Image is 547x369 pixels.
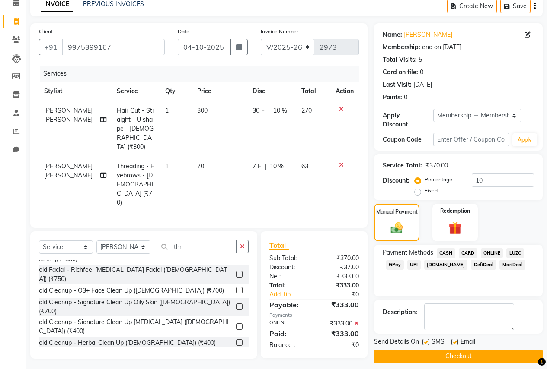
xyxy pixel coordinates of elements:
input: Search by Name/Mobile/Email/Code [62,39,165,55]
div: old Cleanup - Signature Clean Up [MEDICAL_DATA] ([DEMOGRAPHIC_DATA]) (₹400) [39,318,233,336]
label: Percentage [425,176,452,183]
div: Coupon Code [383,135,433,144]
div: ₹333.00 [314,281,365,290]
div: old Cleanup - Signature Clean Up Oily Skin ([DEMOGRAPHIC_DATA]) (₹700) [39,298,233,316]
label: Invoice Number [261,28,298,35]
span: CARD [459,248,477,258]
span: 10 % [270,162,284,171]
span: [PERSON_NAME] [PERSON_NAME] [44,107,93,123]
div: Total: [263,281,314,290]
div: Net: [263,272,314,281]
label: Fixed [425,187,438,195]
div: Points: [383,93,402,102]
div: Apply Discount [383,111,433,129]
div: ₹333.00 [314,300,365,310]
th: Service [112,82,160,101]
th: Action [330,82,359,101]
th: Qty [160,82,192,101]
span: | [268,106,270,115]
span: UPI [407,260,421,270]
span: MariDeal [499,260,525,270]
label: Client [39,28,53,35]
label: Redemption [440,207,470,215]
div: Discount: [263,263,314,272]
img: _gift.svg [445,220,466,236]
div: Paid: [263,328,314,339]
div: ₹37.00 [314,263,365,272]
span: 1 [165,107,169,114]
span: CASH [437,248,455,258]
span: Total [269,241,289,250]
div: Payments [269,312,359,319]
img: _cash.svg [387,221,407,235]
div: Description: [383,308,417,317]
div: ₹0 [323,290,365,299]
div: ₹370.00 [425,161,448,170]
div: Card on file: [383,68,418,77]
span: DefiDeal [471,260,496,270]
span: Send Details On [374,337,419,348]
span: [PERSON_NAME] [PERSON_NAME] [44,162,93,179]
a: [PERSON_NAME] [404,30,452,39]
a: Add Tip [263,290,323,299]
label: Manual Payment [376,208,418,216]
span: 10 % [273,106,287,115]
th: Stylist [39,82,112,101]
span: Email [461,337,475,348]
span: Payment Methods [383,248,433,257]
span: 270 [301,107,312,114]
div: Services [40,66,365,82]
div: Payable: [263,300,314,310]
span: 1 [165,162,169,170]
th: Price [192,82,248,101]
div: Discount: [383,176,409,185]
div: Last Visit: [383,80,412,89]
span: ONLINE [481,248,503,258]
span: | [265,162,266,171]
button: +91 [39,39,63,55]
span: SMS [432,337,445,348]
span: 30 F [253,106,265,115]
div: ₹333.00 [314,272,365,281]
input: Enter Offer / Coupon Code [433,133,509,146]
label: Date [178,28,189,35]
span: 63 [301,162,308,170]
div: [DATE] [413,80,432,89]
th: Total [296,82,330,101]
div: ₹333.00 [314,328,365,339]
div: ₹370.00 [314,254,365,263]
span: LUZO [506,248,524,258]
input: Search or Scan [157,240,237,253]
th: Disc [247,82,296,101]
span: 70 [197,162,204,170]
div: old Cleanup - Herbal Clean Up ([DEMOGRAPHIC_DATA]) (₹400) [39,338,216,347]
div: Name: [383,30,402,39]
span: GPay [386,260,404,270]
div: Sub Total: [263,254,314,263]
div: 0 [404,93,407,102]
span: [DOMAIN_NAME] [424,260,468,270]
div: ₹333.00 [314,319,365,328]
div: Total Visits: [383,55,417,64]
div: Balance : [263,341,314,350]
button: Checkout [374,350,543,363]
div: ₹0 [314,341,365,350]
div: Service Total: [383,161,422,170]
div: 0 [420,68,423,77]
span: 300 [197,107,208,114]
div: ONLINE [263,319,314,328]
span: Threading - Eyebrows - [DEMOGRAPHIC_DATA] (₹70) [117,162,154,206]
span: 7 F [253,162,261,171]
div: end on [DATE] [422,43,461,52]
button: Apply [512,133,537,146]
div: 5 [419,55,422,64]
span: Hair Cut - Straight - U shape - [DEMOGRAPHIC_DATA] (₹300) [117,107,154,151]
div: old Facial - Richfeel [MEDICAL_DATA] Facial ([DEMOGRAPHIC_DATA]) (₹750) [39,265,233,284]
div: Membership: [383,43,420,52]
div: old Cleanup - O3+ Face Clean Up ([DEMOGRAPHIC_DATA]) (₹700) [39,286,224,295]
